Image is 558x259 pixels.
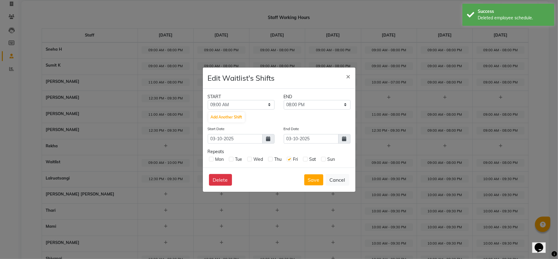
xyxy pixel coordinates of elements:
span: Tue [235,157,242,162]
div: Deleted employee schedule. [478,15,550,21]
span: Mon [215,157,224,162]
button: Close [341,68,355,85]
button: Cancel [326,174,349,186]
span: Fri [293,157,298,162]
span: Wed [254,157,263,162]
label: Start Date [208,126,225,132]
iframe: chat widget [532,234,552,253]
button: Add Another Shift [208,112,245,122]
input: yyyy-mm-dd [284,134,339,144]
div: END [279,94,355,100]
span: Thu [275,157,282,162]
div: Repeats [208,149,351,155]
span: Sun [328,157,335,162]
h4: Edit Waitlist's Shifts [208,72,275,83]
input: yyyy-mm-dd [208,134,263,144]
span: Sat [309,157,316,162]
button: Save [304,174,323,185]
span: × [346,72,351,81]
button: Delete [209,174,232,186]
div: Success [478,8,550,15]
label: End Date [284,126,299,132]
div: START [203,94,279,100]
